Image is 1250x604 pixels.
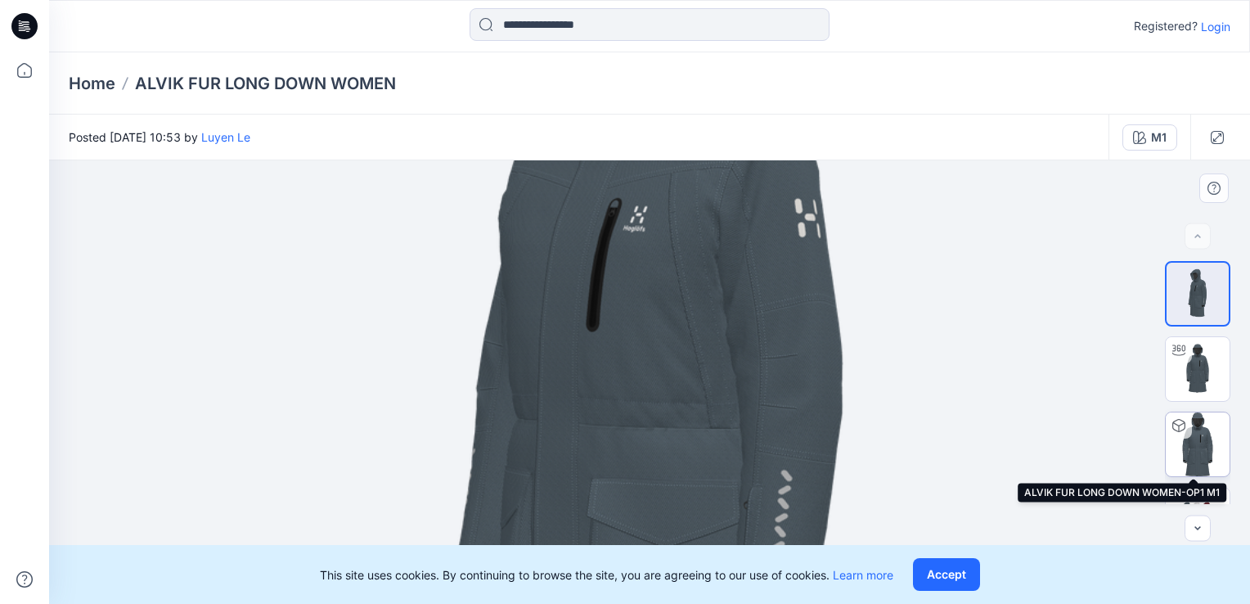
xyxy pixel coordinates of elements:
button: M1 [1122,124,1177,151]
a: Home [69,72,115,95]
p: Registered? [1134,16,1198,36]
a: Luyen Le [201,130,250,144]
div: M1 [1151,128,1167,146]
img: 360 [1166,337,1230,401]
a: Learn more [833,568,893,582]
p: Login [1201,18,1230,35]
p: ALVIK FUR LONG DOWN WOMEN [135,72,396,95]
img: ALVIK FUR LONG DOWN WOMEN-OP1 M1 [1166,412,1230,476]
p: This site uses cookies. By continuing to browse the site, you are agreeing to our use of cookies. [320,566,893,584]
img: All colorways [1166,500,1230,539]
span: Posted [DATE] 10:53 by [69,128,250,146]
img: THUMBNAIL [1167,263,1229,325]
button: Accept [913,558,980,591]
